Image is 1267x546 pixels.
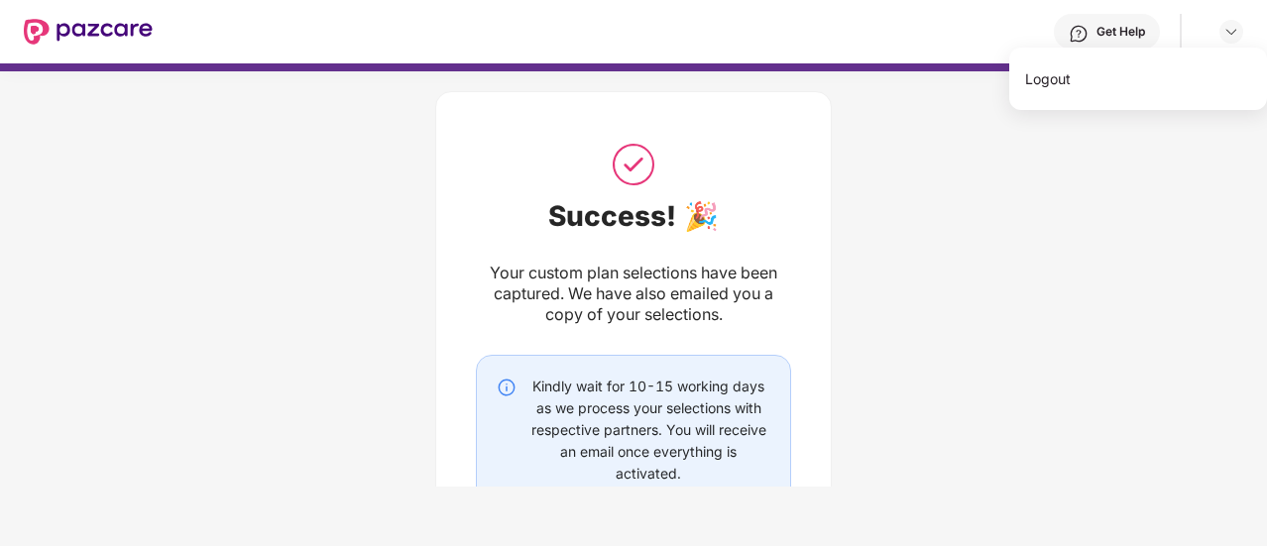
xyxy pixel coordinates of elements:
div: Success! 🎉 [476,199,791,233]
img: svg+xml;base64,PHN2ZyBpZD0iRHJvcGRvd24tMzJ4MzIiIHhtbG5zPSJodHRwOi8vd3d3LnczLm9yZy8yMDAwL3N2ZyIgd2... [1223,24,1239,40]
div: Your custom plan selections have been captured. We have also emailed you a copy of your selections. [476,263,791,325]
img: svg+xml;base64,PHN2ZyBpZD0iSGVscC0zMngzMiIgeG1sbnM9Imh0dHA6Ly93d3cudzMub3JnLzIwMDAvc3ZnIiB3aWR0aD... [1069,24,1089,44]
div: Get Help [1096,24,1145,40]
div: Kindly wait for 10-15 working days as we process your selections with respective partners. You wi... [526,376,770,485]
img: New Pazcare Logo [24,19,153,45]
img: svg+xml;base64,PHN2ZyBpZD0iSW5mby0yMHgyMCIgeG1sbnM9Imh0dHA6Ly93d3cudzMub3JnLzIwMDAvc3ZnIiB3aWR0aD... [497,378,517,397]
img: svg+xml;base64,PHN2ZyB3aWR0aD0iNTAiIGhlaWdodD0iNTAiIHZpZXdCb3g9IjAgMCA1MCA1MCIgZmlsbD0ibm9uZSIgeG... [609,140,658,189]
div: Logout [1009,59,1267,98]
